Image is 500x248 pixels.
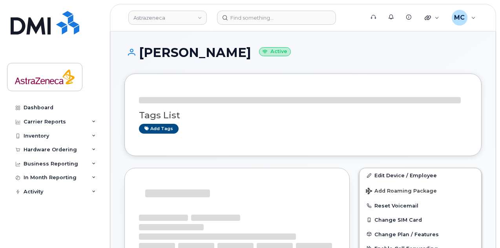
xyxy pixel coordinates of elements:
span: Add Roaming Package [366,188,437,195]
h1: [PERSON_NAME] [124,46,482,59]
a: Add tags [139,124,179,134]
small: Active [259,47,291,56]
span: Change Plan / Features [374,231,439,237]
h3: Tags List [139,110,467,120]
button: Reset Voicemail [359,198,481,213]
button: Change SIM Card [359,213,481,227]
button: Change Plan / Features [359,227,481,241]
a: Edit Device / Employee [359,168,481,182]
button: Add Roaming Package [359,182,481,198]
